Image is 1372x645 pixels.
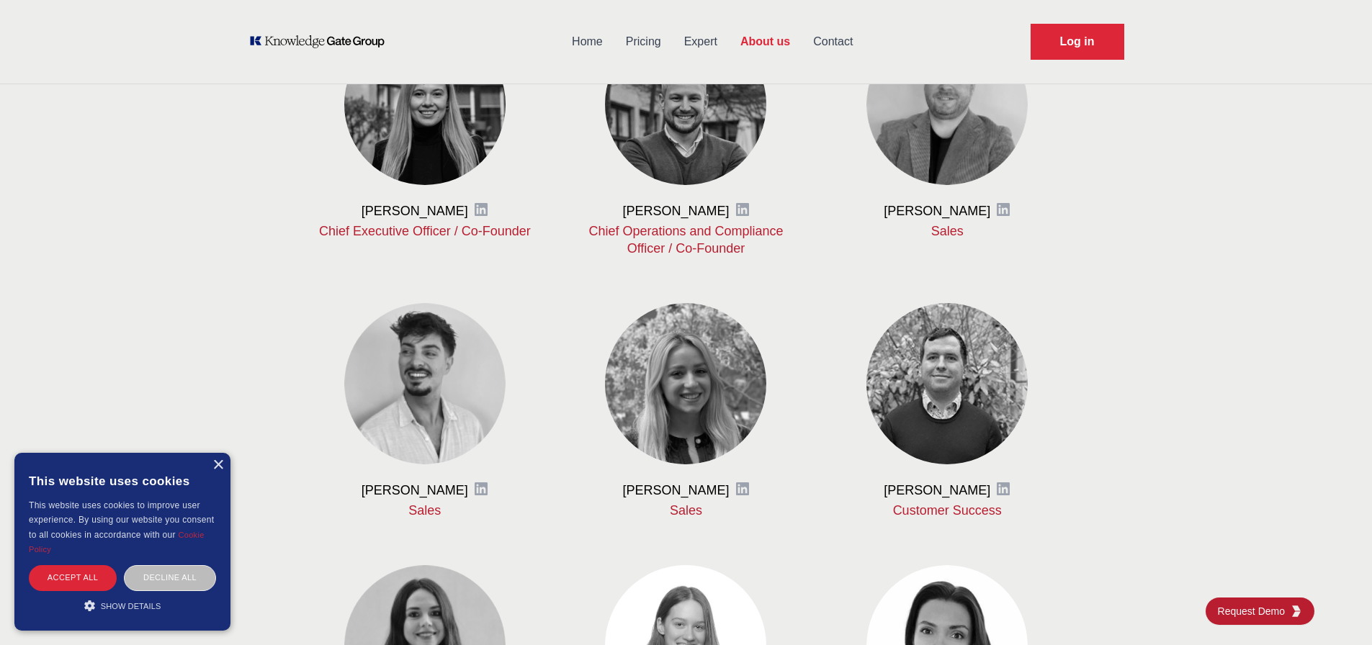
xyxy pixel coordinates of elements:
p: Sales [578,502,794,519]
a: Expert [673,23,729,60]
h3: [PERSON_NAME] [884,202,990,220]
img: KGG [1291,605,1302,617]
span: Show details [101,602,161,610]
img: Martin Sanitra [866,303,1028,464]
img: Viktoriya Vasilenko [344,24,506,185]
p: Chief Executive Officer / Co-Founder [318,222,533,240]
h3: [PERSON_NAME] [362,202,468,220]
h3: [PERSON_NAME] [362,482,468,499]
h3: [PERSON_NAME] [622,202,729,220]
div: Chat-widget [1300,576,1372,645]
a: Pricing [614,23,673,60]
span: Request Demo [1218,604,1291,618]
p: Sales [318,502,533,519]
img: Martin Grady [866,24,1028,185]
p: Chief Operations and Compliance Officer / Co-Founder [578,222,794,257]
div: Close [212,460,223,471]
p: Sales [840,222,1055,240]
div: Decline all [124,565,216,590]
div: Show details [29,598,216,613]
a: Request Demo [1031,24,1124,60]
iframe: Chat Widget [1300,576,1372,645]
h3: [PERSON_NAME] [622,482,729,499]
a: About us [729,23,802,60]
img: Marta Pons [605,303,766,464]
div: Accept all [29,565,117,590]
img: Raffaele Martucci [344,303,506,464]
h3: [PERSON_NAME] [884,482,990,499]
span: This website uses cookies to improve user experience. By using our website you consent to all coo... [29,500,214,540]
p: Customer Success [840,502,1055,519]
a: Contact [802,23,864,60]
a: KOL Knowledge Platform: Talk to Key External Experts (KEE) [248,35,395,49]
a: Cookie Policy [29,531,205,554]
a: Home [560,23,614,60]
div: This website uses cookies [29,464,216,498]
a: Request DemoKGG [1206,597,1314,625]
img: Barney Vajda [605,24,766,185]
